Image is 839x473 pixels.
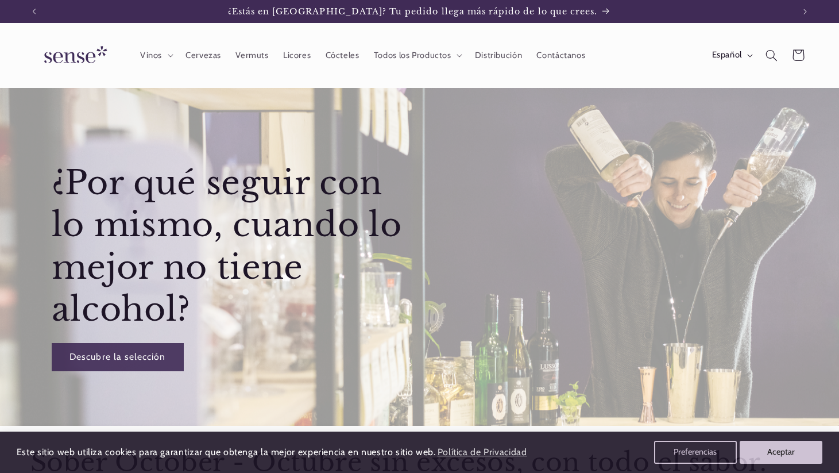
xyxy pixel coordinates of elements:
[140,50,162,61] span: Vinos
[228,6,598,17] span: ¿Estás en [GEOGRAPHIC_DATA]? Tu pedido llega más rápido de lo que crees.
[178,43,228,68] a: Cervezas
[740,441,822,464] button: Aceptar
[705,44,758,67] button: Español
[276,43,318,68] a: Licores
[654,441,737,464] button: Preferencias
[529,43,593,68] a: Contáctanos
[435,443,528,463] a: Política de Privacidad (opens in a new tab)
[475,50,523,61] span: Distribución
[283,50,311,61] span: Licores
[467,43,529,68] a: Distribución
[51,343,183,371] a: Descubre la selección
[318,43,366,68] a: Cócteles
[712,49,742,61] span: Español
[30,39,117,72] img: Sense
[326,50,359,61] span: Cócteles
[366,43,467,68] summary: Todos los Productos
[185,50,221,61] span: Cervezas
[133,43,178,68] summary: Vinos
[235,50,268,61] span: Vermuts
[26,34,121,76] a: Sense
[536,50,585,61] span: Contáctanos
[374,50,451,61] span: Todos los Productos
[758,42,784,68] summary: Búsqueda
[229,43,276,68] a: Vermuts
[17,447,436,457] span: Este sitio web utiliza cookies para garantizar que obtenga la mejor experiencia en nuestro sitio ...
[51,162,419,331] h2: ¿Por qué seguir con lo mismo, cuando lo mejor no tiene alcohol?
